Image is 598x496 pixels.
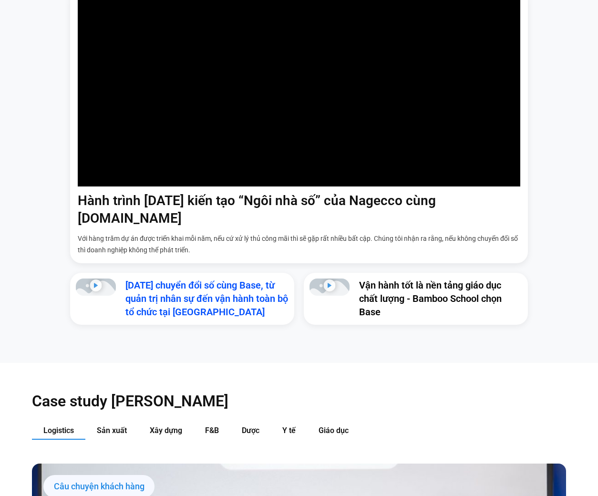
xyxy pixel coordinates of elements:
a: Vận hành tốt là nền tảng giáo dục chất lượng - Bamboo School chọn Base [359,279,502,318]
span: Sản xuất [97,426,127,435]
span: Xây dựng [150,426,182,435]
span: Logistics [43,426,74,435]
a: Hành trình [DATE] kiến tạo “Ngôi nhà số” của Nagecco cùng [DOMAIN_NAME] [78,193,436,226]
span: Y tế [282,426,296,435]
p: Với hàng trăm dự án được triển khai mỗi năm, nếu cứ xử lý thủ công mãi thì sẽ gặp rất nhiều bất c... [78,233,520,256]
div: Phát video [324,279,336,295]
span: Dược [242,426,259,435]
div: Phát video [90,279,102,295]
h2: Case study [PERSON_NAME] [32,392,566,411]
span: Giáo dục [319,426,349,435]
span: F&B [205,426,219,435]
a: [DATE] chuyển đổi số cùng Base, từ quản trị nhân sự đến vận hành toàn bộ tổ chức tại [GEOGRAPHIC_... [125,279,288,318]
